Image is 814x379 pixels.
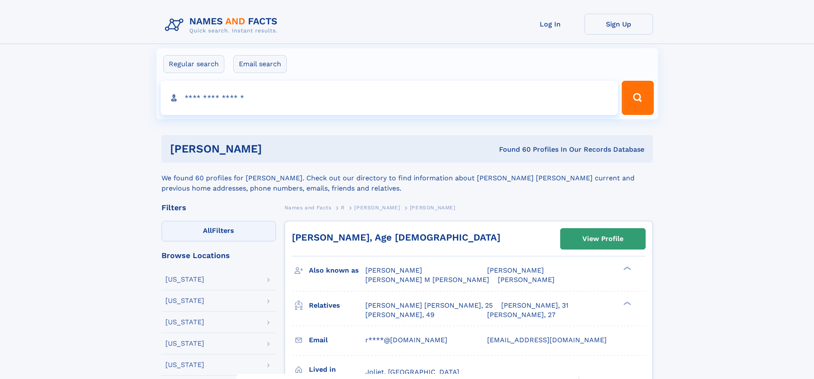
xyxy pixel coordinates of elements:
[365,368,459,376] span: Joliet, [GEOGRAPHIC_DATA]
[292,232,500,243] a: [PERSON_NAME], Age [DEMOGRAPHIC_DATA]
[487,266,544,274] span: [PERSON_NAME]
[561,229,645,249] a: View Profile
[309,333,365,347] h3: Email
[285,202,332,213] a: Names and Facts
[165,276,204,283] div: [US_STATE]
[365,301,493,310] a: [PERSON_NAME] [PERSON_NAME], 25
[161,81,618,115] input: search input
[498,276,555,284] span: [PERSON_NAME]
[162,163,653,194] div: We found 60 profiles for [PERSON_NAME]. Check out our directory to find information about [PERSON...
[365,310,435,320] a: [PERSON_NAME], 49
[365,266,422,274] span: [PERSON_NAME]
[165,319,204,326] div: [US_STATE]
[165,340,204,347] div: [US_STATE]
[487,336,607,344] span: [EMAIL_ADDRESS][DOMAIN_NAME]
[516,14,585,35] a: Log In
[354,202,400,213] a: [PERSON_NAME]
[621,266,632,271] div: ❯
[410,205,455,211] span: [PERSON_NAME]
[585,14,653,35] a: Sign Up
[165,361,204,368] div: [US_STATE]
[582,229,623,249] div: View Profile
[203,226,212,235] span: All
[163,55,224,73] label: Regular search
[365,276,489,284] span: [PERSON_NAME] M [PERSON_NAME]
[309,298,365,313] h3: Relatives
[165,297,204,304] div: [US_STATE]
[354,205,400,211] span: [PERSON_NAME]
[621,300,632,306] div: ❯
[487,310,555,320] a: [PERSON_NAME], 27
[380,145,644,154] div: Found 60 Profiles In Our Records Database
[162,221,276,241] label: Filters
[162,252,276,259] div: Browse Locations
[622,81,653,115] button: Search Button
[501,301,568,310] a: [PERSON_NAME], 31
[233,55,287,73] label: Email search
[309,362,365,377] h3: Lived in
[341,202,345,213] a: R
[162,204,276,212] div: Filters
[309,263,365,278] h3: Also known as
[162,14,285,37] img: Logo Names and Facts
[341,205,345,211] span: R
[170,144,381,154] h1: [PERSON_NAME]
